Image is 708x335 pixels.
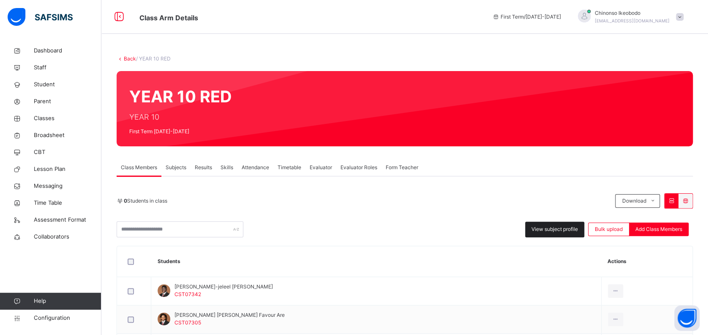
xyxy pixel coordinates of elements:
[635,225,682,233] span: Add Class Members
[124,198,127,204] b: 0
[278,164,301,171] span: Timetable
[174,283,273,291] span: [PERSON_NAME]-jeleel [PERSON_NAME]
[34,216,101,224] span: Assessment Format
[195,164,212,171] span: Results
[221,164,233,171] span: Skills
[34,314,101,322] span: Configuration
[601,246,692,277] th: Actions
[569,9,688,25] div: ChinonsoIkeobodo
[340,164,377,171] span: Evaluator Roles
[34,97,101,106] span: Parent
[34,63,101,72] span: Staff
[174,311,285,319] span: [PERSON_NAME] [PERSON_NAME] Favour Are
[174,319,201,326] span: CST07305
[151,246,602,277] th: Students
[124,55,136,62] a: Back
[34,233,101,241] span: Collaborators
[595,225,623,233] span: Bulk upload
[595,9,670,17] span: Chinonso Ikeobodo
[124,197,167,205] span: Students in class
[34,148,101,157] span: CBT
[34,47,101,55] span: Dashboard
[310,164,332,171] span: Evaluator
[121,164,157,171] span: Class Members
[622,197,646,205] span: Download
[674,305,700,331] button: Open asap
[8,8,73,26] img: safsims
[34,131,101,140] span: Broadsheet
[34,182,101,190] span: Messaging
[531,225,578,233] span: View subject profile
[166,164,186,171] span: Subjects
[139,14,198,22] span: Class Arm Details
[595,18,670,23] span: [EMAIL_ADDRESS][DOMAIN_NAME]
[242,164,269,171] span: Attendance
[492,13,561,21] span: session/term information
[386,164,418,171] span: Form Teacher
[174,291,201,297] span: CST07342
[34,114,101,123] span: Classes
[136,55,171,62] span: / YEAR 10 RED
[34,80,101,89] span: Student
[34,297,101,305] span: Help
[34,199,101,207] span: Time Table
[34,165,101,173] span: Lesson Plan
